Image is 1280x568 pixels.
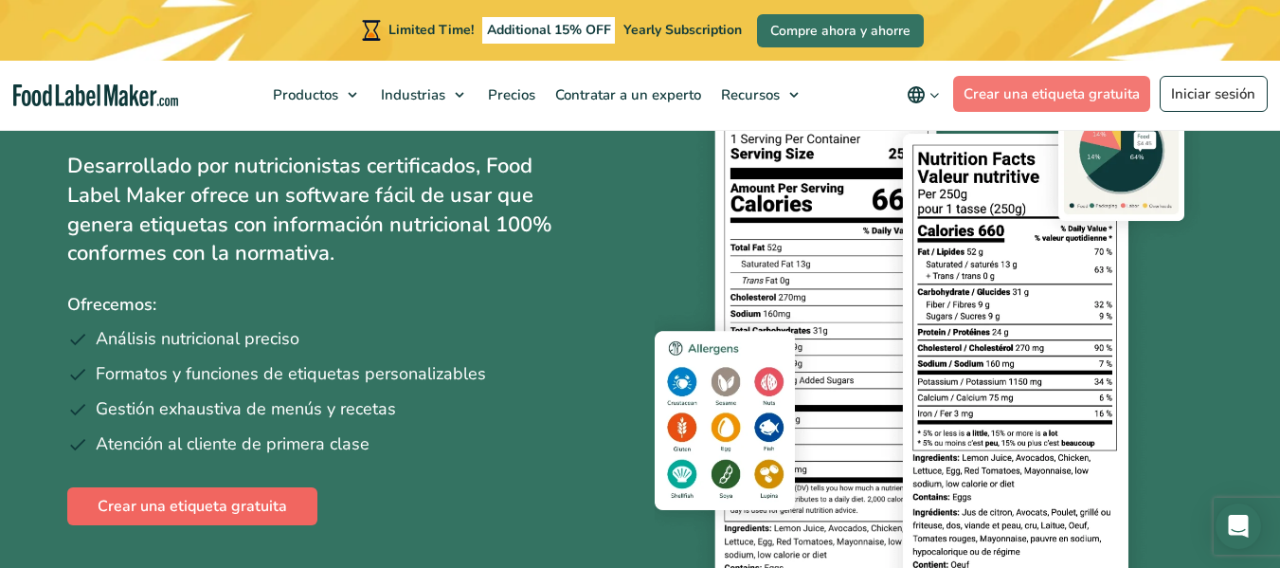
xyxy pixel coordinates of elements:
[482,17,616,44] span: Additional 15% OFF
[96,396,396,422] span: Gestión exhaustiva de menús y recetas
[715,85,782,104] span: Recursos
[546,61,707,129] a: Contratar a un experto
[96,431,370,457] span: Atención al cliente de primera clase
[267,85,340,104] span: Productos
[1160,76,1268,112] a: Iniciar sesión
[478,61,541,129] a: Precios
[623,21,742,39] span: Yearly Subscription
[712,61,808,129] a: Recursos
[482,85,537,104] span: Precios
[375,85,447,104] span: Industrias
[67,152,560,268] p: Desarrollado por nutricionistas certificados, Food Label Maker ofrece un software fácil de usar q...
[263,61,367,129] a: Productos
[67,291,626,319] p: Ofrecemos:
[550,85,703,104] span: Contratar a un experto
[757,14,924,47] a: Compre ahora y ahorre
[953,76,1151,112] a: Crear una etiqueta gratuita
[371,61,474,129] a: Industrias
[96,326,299,352] span: Análisis nutricional preciso
[67,487,317,525] a: Crear una etiqueta gratuita
[388,21,474,39] span: Limited Time!
[96,361,486,387] span: Formatos y funciones de etiquetas personalizables
[1216,504,1261,549] div: Open Intercom Messenger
